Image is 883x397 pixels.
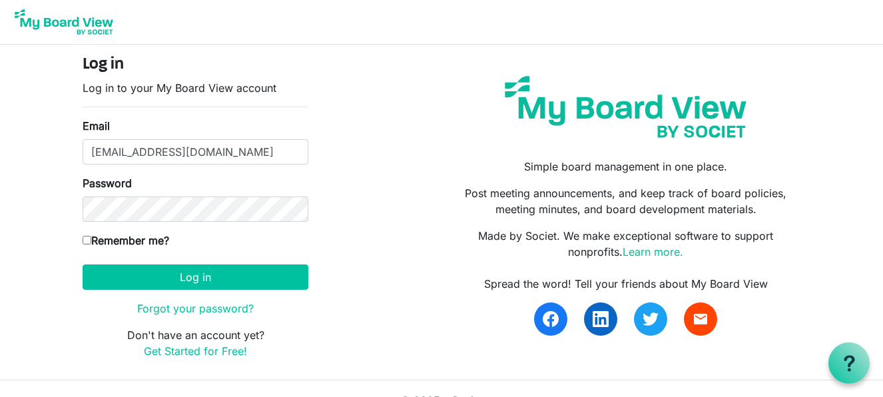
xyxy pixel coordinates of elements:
a: Learn more. [623,245,683,258]
label: Email [83,118,110,134]
p: Post meeting announcements, and keep track of board policies, meeting minutes, and board developm... [451,185,800,217]
p: Don't have an account yet? [83,327,308,359]
img: my-board-view-societ.svg [495,66,756,148]
label: Remember me? [83,232,169,248]
img: linkedin.svg [593,311,609,327]
img: facebook.svg [543,311,559,327]
div: Spread the word! Tell your friends about My Board View [451,276,800,292]
h4: Log in [83,55,308,75]
p: Made by Societ. We make exceptional software to support nonprofits. [451,228,800,260]
a: Get Started for Free! [144,344,247,358]
input: Remember me? [83,236,91,244]
p: Log in to your My Board View account [83,80,308,96]
img: My Board View Logo [11,5,117,39]
button: Log in [83,264,308,290]
p: Simple board management in one place. [451,159,800,175]
img: twitter.svg [643,311,659,327]
label: Password [83,175,132,191]
a: Forgot your password? [137,302,254,315]
a: email [684,302,717,336]
span: email [693,311,709,327]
